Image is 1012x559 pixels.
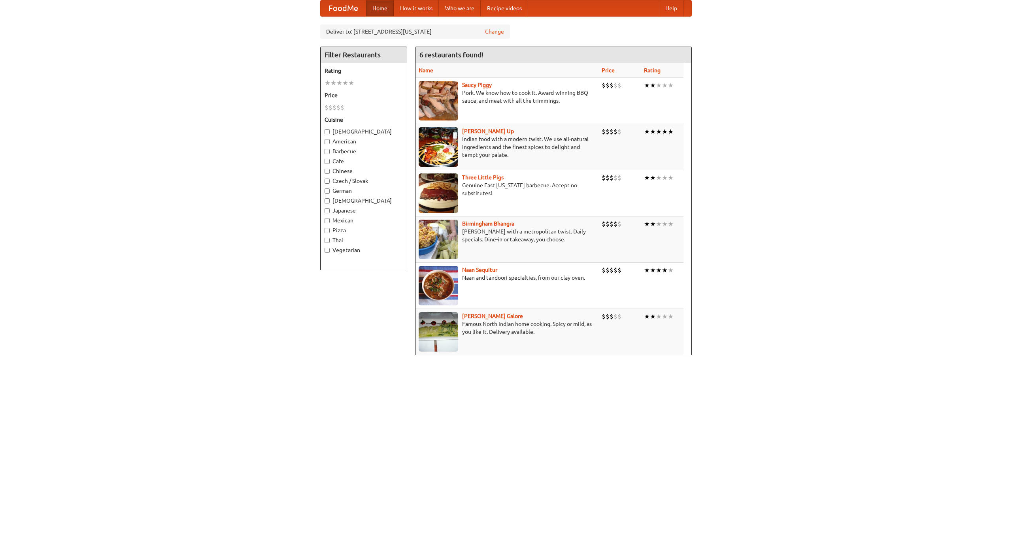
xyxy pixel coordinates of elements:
[650,81,656,90] li: ★
[336,79,342,87] li: ★
[644,312,650,321] li: ★
[419,67,433,73] a: Name
[614,173,617,182] li: $
[602,173,606,182] li: $
[617,127,621,136] li: $
[325,137,403,145] label: American
[602,127,606,136] li: $
[419,127,458,167] img: curryup.jpg
[614,220,617,228] li: $
[325,226,403,234] label: Pizza
[644,173,650,182] li: ★
[650,220,656,228] li: ★
[325,159,330,164] input: Cafe
[662,312,668,321] li: ★
[321,0,366,16] a: FoodMe
[325,177,403,185] label: Czech / Slovak
[325,149,330,154] input: Barbecue
[606,81,610,90] li: $
[419,135,595,159] p: Indian food with a modern twist. We use all-natural ingredients and the finest spices to delight ...
[602,220,606,228] li: $
[325,128,403,136] label: [DEMOGRAPHIC_DATA]
[325,67,403,75] h5: Rating
[650,173,656,182] li: ★
[668,127,674,136] li: ★
[325,79,330,87] li: ★
[644,220,650,228] li: ★
[325,147,403,155] label: Barbecue
[656,81,662,90] li: ★
[462,220,514,227] a: Birmingham Bhangra
[614,312,617,321] li: $
[325,103,329,112] li: $
[419,89,595,105] p: Pork. We know how to cook it. Award-winning BBQ sauce, and meat with all the trimmings.
[485,28,504,36] a: Change
[340,103,344,112] li: $
[394,0,439,16] a: How it works
[462,174,504,181] a: Three Little Pigs
[617,173,621,182] li: $
[606,220,610,228] li: $
[462,267,497,273] a: Naan Sequitur
[610,220,614,228] li: $
[606,173,610,182] li: $
[656,266,662,275] li: ★
[325,169,330,174] input: Chinese
[439,0,481,16] a: Who we are
[668,81,674,90] li: ★
[462,82,492,88] a: Saucy Piggy
[602,266,606,275] li: $
[602,81,606,90] li: $
[419,173,458,213] img: littlepigs.jpg
[325,197,403,205] label: [DEMOGRAPHIC_DATA]
[610,173,614,182] li: $
[330,79,336,87] li: ★
[610,127,614,136] li: $
[419,220,458,259] img: bhangra.jpg
[325,157,403,165] label: Cafe
[419,181,595,197] p: Genuine East [US_STATE] barbecue. Accept no substitutes!
[610,266,614,275] li: $
[325,207,403,215] label: Japanese
[602,67,615,73] a: Price
[325,208,330,213] input: Japanese
[419,312,458,352] img: currygalore.jpg
[325,187,403,195] label: German
[419,228,595,243] p: [PERSON_NAME] with a metropolitan twist. Daily specials. Dine-in or takeaway, you choose.
[325,218,330,223] input: Mexican
[650,266,656,275] li: ★
[325,238,330,243] input: Thai
[325,179,330,184] input: Czech / Slovak
[336,103,340,112] li: $
[656,173,662,182] li: ★
[462,128,514,134] a: [PERSON_NAME] Up
[644,67,661,73] a: Rating
[614,81,617,90] li: $
[325,248,330,253] input: Vegetarian
[650,312,656,321] li: ★
[606,266,610,275] li: $
[462,313,523,319] a: [PERSON_NAME] Galore
[325,216,403,224] label: Mexican
[366,0,394,16] a: Home
[668,266,674,275] li: ★
[602,312,606,321] li: $
[668,220,674,228] li: ★
[419,274,595,282] p: Naan and tandoori specialties, from our clay oven.
[656,312,662,321] li: ★
[332,103,336,112] li: $
[644,127,650,136] li: ★
[325,246,403,254] label: Vegetarian
[325,91,403,99] h5: Price
[662,266,668,275] li: ★
[650,127,656,136] li: ★
[617,266,621,275] li: $
[419,51,483,58] ng-pluralize: 6 restaurants found!
[644,81,650,90] li: ★
[656,127,662,136] li: ★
